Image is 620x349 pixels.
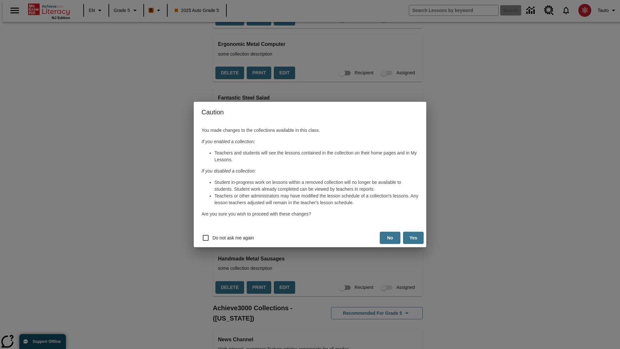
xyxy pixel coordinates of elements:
[201,127,418,134] p: You made changes to the collections available in this class.
[380,232,400,244] button: No
[201,211,418,217] p: Are you sure you wish to proceed with these changes?
[201,168,256,174] em: If you disabled a collection:
[212,235,254,241] span: Do not ask me again
[194,102,426,122] h4: Caution
[201,139,255,144] em: If you enabled a collection:
[403,232,424,244] button: Yes
[214,150,418,163] li: Teachers and students will see the lessons contained in the collection on their home pages and in...
[214,179,418,193] li: Student in-progress work on lessons within a removed collection will no longer be available to st...
[214,193,418,206] li: Teachers or other administrators may have modified the lesson schedule of a collection's lessons....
